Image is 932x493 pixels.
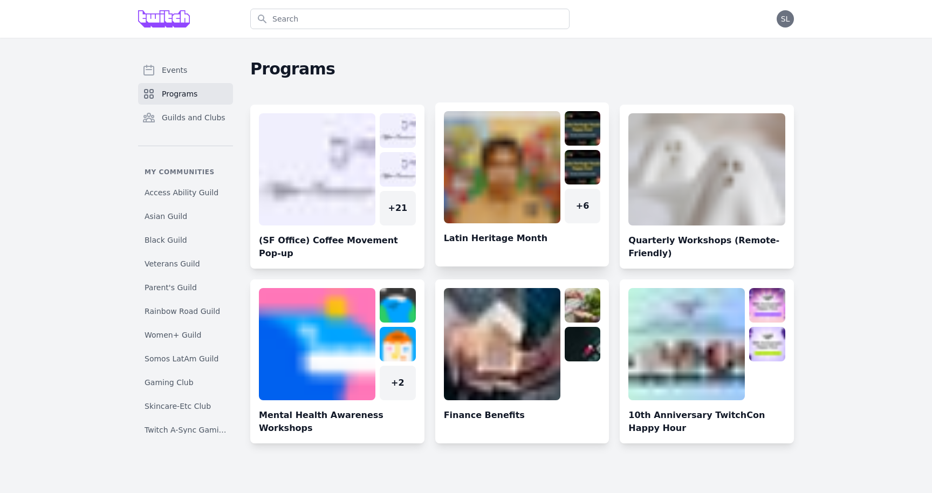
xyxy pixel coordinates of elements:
a: Asian Guild [138,207,233,226]
span: Veterans Guild [145,258,200,269]
span: Gaming Club [145,377,194,388]
a: Gaming Club [138,373,233,392]
span: Asian Guild [145,211,187,222]
span: Events [162,65,187,76]
a: Women+ Guild [138,325,233,345]
a: Parent's Guild [138,278,233,297]
nav: Sidebar [138,59,233,434]
span: Twitch A-Sync Gaming (TAG) Club [145,424,227,435]
a: Black Guild [138,230,233,250]
a: Rainbow Road Guild [138,302,233,321]
span: Programs [162,88,197,99]
a: Twitch A-Sync Gaming (TAG) Club [138,420,233,440]
span: Somos LatAm Guild [145,353,218,364]
span: Skincare-Etc Club [145,401,211,412]
span: Parent's Guild [145,282,197,293]
a: Somos LatAm Guild [138,349,233,368]
h2: Programs [250,59,794,79]
input: Search [250,9,570,29]
a: Access Ability Guild [138,183,233,202]
a: Events [138,59,233,81]
a: Skincare-Etc Club [138,396,233,416]
a: Guilds and Clubs [138,107,233,128]
span: Guilds and Clubs [162,112,225,123]
a: Programs [138,83,233,105]
span: Women+ Guild [145,330,201,340]
button: SL [777,10,794,28]
span: Access Ability Guild [145,187,218,198]
p: My communities [138,168,233,176]
span: Rainbow Road Guild [145,306,220,317]
img: Grove [138,10,190,28]
span: Black Guild [145,235,187,245]
a: Veterans Guild [138,254,233,273]
span: SL [781,15,790,23]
